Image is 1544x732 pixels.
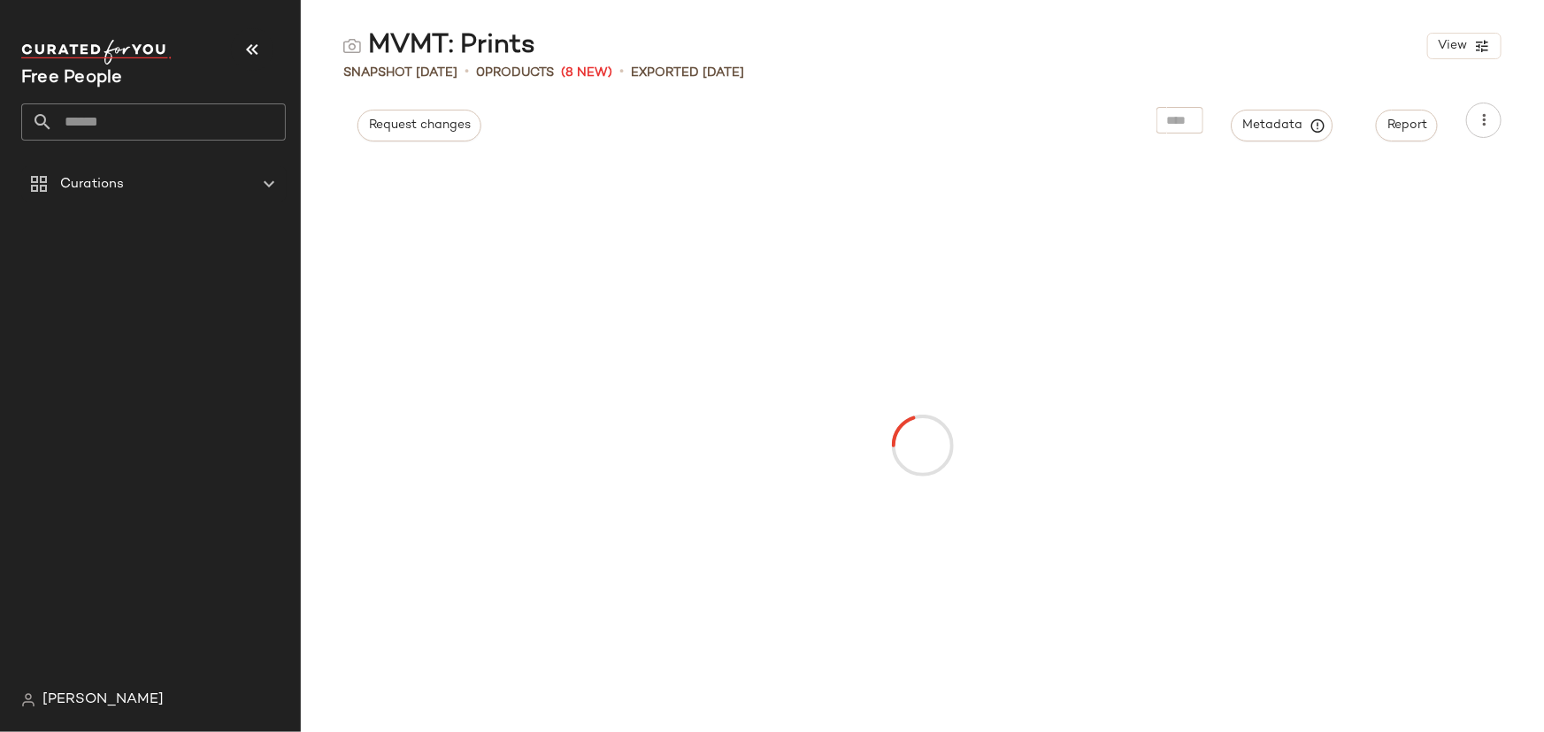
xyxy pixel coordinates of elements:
img: svg%3e [343,37,361,55]
span: Curations [60,174,124,194]
img: svg%3e [21,693,35,707]
span: Metadata [1242,118,1323,133]
button: Request changes [357,110,481,141]
span: Snapshot [DATE] [343,64,457,82]
button: Metadata [1232,110,1333,141]
div: MVMT: Prints [343,28,535,64]
span: • [619,62,624,83]
div: Products [476,64,554,82]
button: Report [1376,110,1438,141]
span: View [1437,39,1467,53]
img: cfy_white_logo.C9jOOHJF.svg [21,40,172,65]
p: Exported [DATE] [631,64,744,82]
span: Current Company Name [21,69,123,88]
span: (8 New) [561,64,612,82]
span: 0 [476,66,485,80]
button: View [1427,33,1502,59]
span: [PERSON_NAME] [42,690,164,711]
span: Report [1387,118,1427,133]
span: Request changes [368,118,471,133]
span: • [465,62,469,83]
